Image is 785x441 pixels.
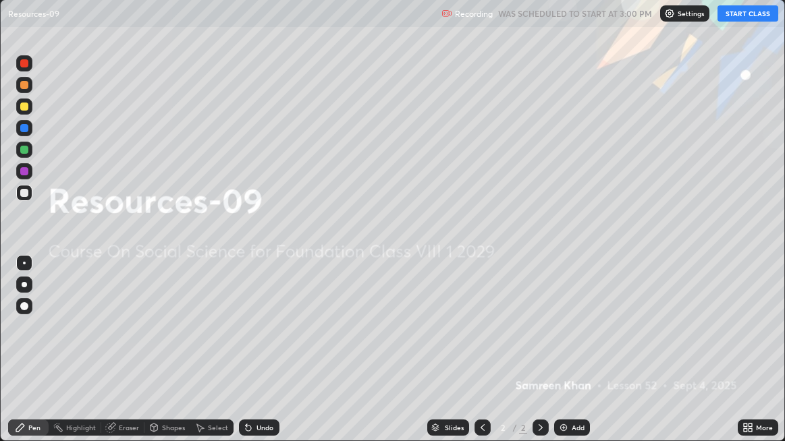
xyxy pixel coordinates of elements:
[8,8,59,19] p: Resources-09
[496,423,510,432] div: 2
[208,424,228,431] div: Select
[498,7,652,20] h5: WAS SCHEDULED TO START AT 3:00 PM
[162,424,185,431] div: Shapes
[718,5,778,22] button: START CLASS
[519,421,527,434] div: 2
[119,424,139,431] div: Eraser
[66,424,96,431] div: Highlight
[441,8,452,19] img: recording.375f2c34.svg
[445,424,464,431] div: Slides
[572,424,585,431] div: Add
[455,9,493,19] p: Recording
[664,8,675,19] img: class-settings-icons
[512,423,516,432] div: /
[558,422,569,433] img: add-slide-button
[256,424,273,431] div: Undo
[678,10,704,17] p: Settings
[28,424,40,431] div: Pen
[756,424,773,431] div: More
